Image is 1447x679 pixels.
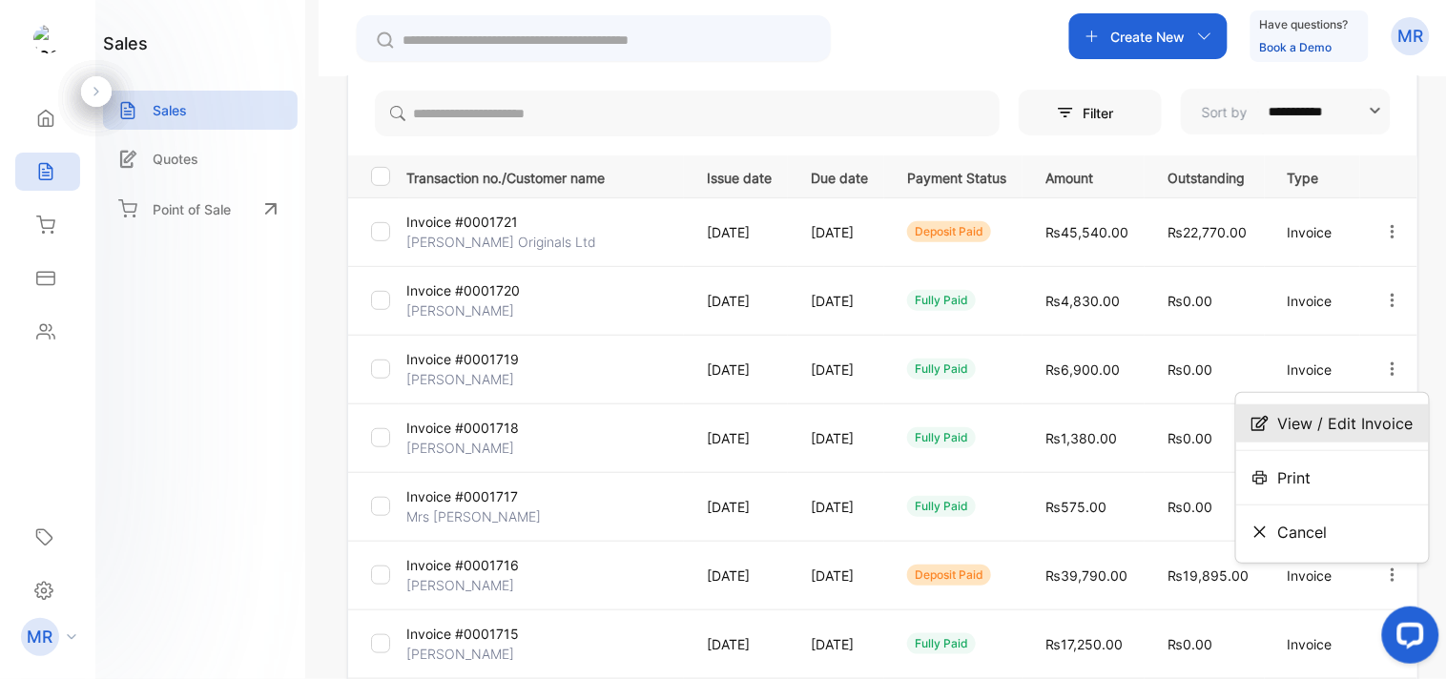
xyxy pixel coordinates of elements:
[1045,164,1128,188] p: Amount
[811,428,868,448] p: [DATE]
[1278,412,1414,435] span: View / Edit Invoice
[1168,430,1212,446] span: ₨0.00
[1045,361,1120,378] span: ₨6,900.00
[1288,360,1344,380] p: Invoice
[406,644,514,664] p: [PERSON_NAME]
[1045,499,1106,515] span: ₨575.00
[707,428,772,448] p: [DATE]
[1168,293,1212,309] span: ₨0.00
[707,497,772,517] p: [DATE]
[406,486,518,506] p: Invoice #0001717
[406,575,514,595] p: [PERSON_NAME]
[707,634,772,654] p: [DATE]
[406,300,514,320] p: [PERSON_NAME]
[406,438,514,458] p: [PERSON_NAME]
[406,212,518,232] p: Invoice #0001721
[406,624,519,644] p: Invoice #0001715
[811,222,868,242] p: [DATE]
[1392,13,1430,59] button: MR
[811,497,868,517] p: [DATE]
[907,633,976,654] div: fully paid
[907,565,991,586] div: deposit paid
[1168,164,1249,188] p: Outstanding
[1288,566,1344,586] p: Invoice
[1202,102,1248,122] p: Sort by
[406,418,519,438] p: Invoice #0001718
[907,427,976,448] div: fully paid
[406,555,519,575] p: Invoice #0001716
[1260,40,1333,54] a: Book a Demo
[1288,634,1344,654] p: Invoice
[406,164,683,188] p: Transaction no./Customer name
[907,164,1006,188] p: Payment Status
[811,566,868,586] p: [DATE]
[1278,466,1312,489] span: Print
[406,232,596,252] p: [PERSON_NAME] Originals Ltd
[1045,430,1117,446] span: ₨1,380.00
[907,359,976,380] div: fully paid
[103,139,298,178] a: Quotes
[1111,27,1186,47] p: Create New
[1260,15,1349,34] p: Have questions?
[1288,222,1344,242] p: Invoice
[406,280,520,300] p: Invoice #0001720
[1045,567,1127,584] span: ₨39,790.00
[1288,291,1344,311] p: Invoice
[811,164,868,188] p: Due date
[406,369,514,389] p: [PERSON_NAME]
[1278,521,1328,544] span: Cancel
[707,291,772,311] p: [DATE]
[907,496,976,517] div: fully paid
[153,100,187,120] p: Sales
[1181,89,1391,134] button: Sort by
[811,360,868,380] p: [DATE]
[1045,224,1128,240] span: ₨45,540.00
[1288,164,1344,188] p: Type
[707,222,772,242] p: [DATE]
[1045,636,1123,652] span: ₨17,250.00
[907,290,976,311] div: fully paid
[1083,103,1125,123] p: Filter
[33,25,62,53] img: logo
[406,349,519,369] p: Invoice #0001719
[1168,567,1249,584] span: ₨19,895.00
[1168,224,1247,240] span: ₨22,770.00
[707,360,772,380] p: [DATE]
[1168,361,1212,378] span: ₨0.00
[406,506,541,526] p: Mrs [PERSON_NAME]
[1069,13,1228,59] button: Create New
[907,221,991,242] div: deposit paid
[1398,24,1424,49] p: MR
[1367,599,1447,679] iframe: LiveChat chat widget
[1168,499,1212,515] span: ₨0.00
[707,164,772,188] p: Issue date
[1045,293,1120,309] span: ₨4,830.00
[103,91,298,130] a: Sales
[153,199,231,219] p: Point of Sale
[707,566,772,586] p: [DATE]
[153,149,198,169] p: Quotes
[1168,636,1212,652] span: ₨0.00
[811,291,868,311] p: [DATE]
[1019,90,1162,135] button: Filter
[28,625,53,649] p: MR
[103,188,298,230] a: Point of Sale
[811,634,868,654] p: [DATE]
[103,31,148,56] h1: sales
